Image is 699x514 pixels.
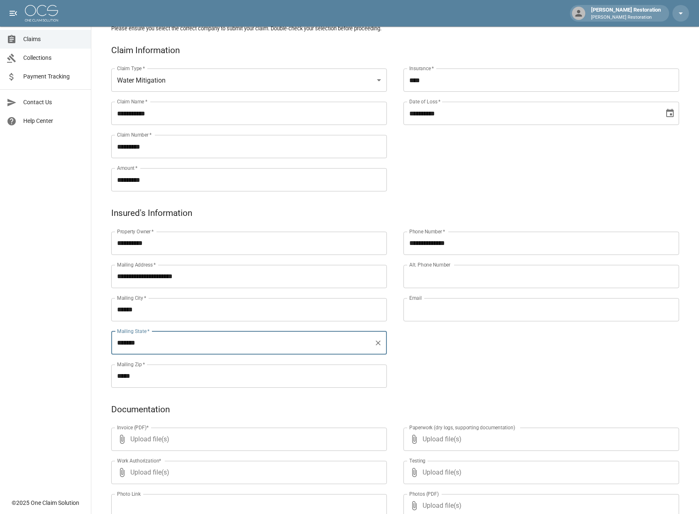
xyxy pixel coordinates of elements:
p: [PERSON_NAME] Restoration [591,14,661,21]
button: Choose date, selected date is Aug 18, 2025 [662,105,678,122]
div: Water Mitigation [111,69,387,92]
label: Amount [117,164,138,171]
label: Mailing State [117,328,149,335]
span: Contact Us [23,98,84,107]
label: Date of Loss [409,98,440,105]
span: Payment Tracking [23,72,84,81]
span: Upload file(s) [423,461,657,484]
label: Mailing City [117,294,147,301]
label: Email [409,294,422,301]
span: Collections [23,54,84,62]
label: Paperwork (dry logs, supporting documentation) [409,424,515,431]
label: Photos (PDF) [409,490,439,497]
label: Alt. Phone Number [409,261,450,268]
span: Claims [23,35,84,44]
label: Insurance [409,65,434,72]
span: Upload file(s) [130,428,364,451]
label: Claim Name [117,98,147,105]
label: Mailing Address [117,261,156,268]
button: Clear [372,337,384,349]
span: Help Center [23,117,84,125]
div: © 2025 One Claim Solution [12,499,79,507]
img: ocs-logo-white-transparent.png [25,5,58,22]
label: Testing [409,457,425,464]
button: open drawer [5,5,22,22]
label: Mailing Zip [117,361,145,368]
div: [PERSON_NAME] Restoration [588,6,664,21]
label: Photo Link [117,490,141,497]
h5: Please ensure you select the correct company to submit your claim. Double-check your selection be... [111,25,679,32]
label: Phone Number [409,228,445,235]
label: Property Owner [117,228,154,235]
span: Upload file(s) [423,428,657,451]
label: Claim Number [117,131,152,138]
label: Invoice (PDF)* [117,424,149,431]
span: Upload file(s) [130,461,364,484]
label: Claim Type [117,65,145,72]
label: Work Authorization* [117,457,161,464]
